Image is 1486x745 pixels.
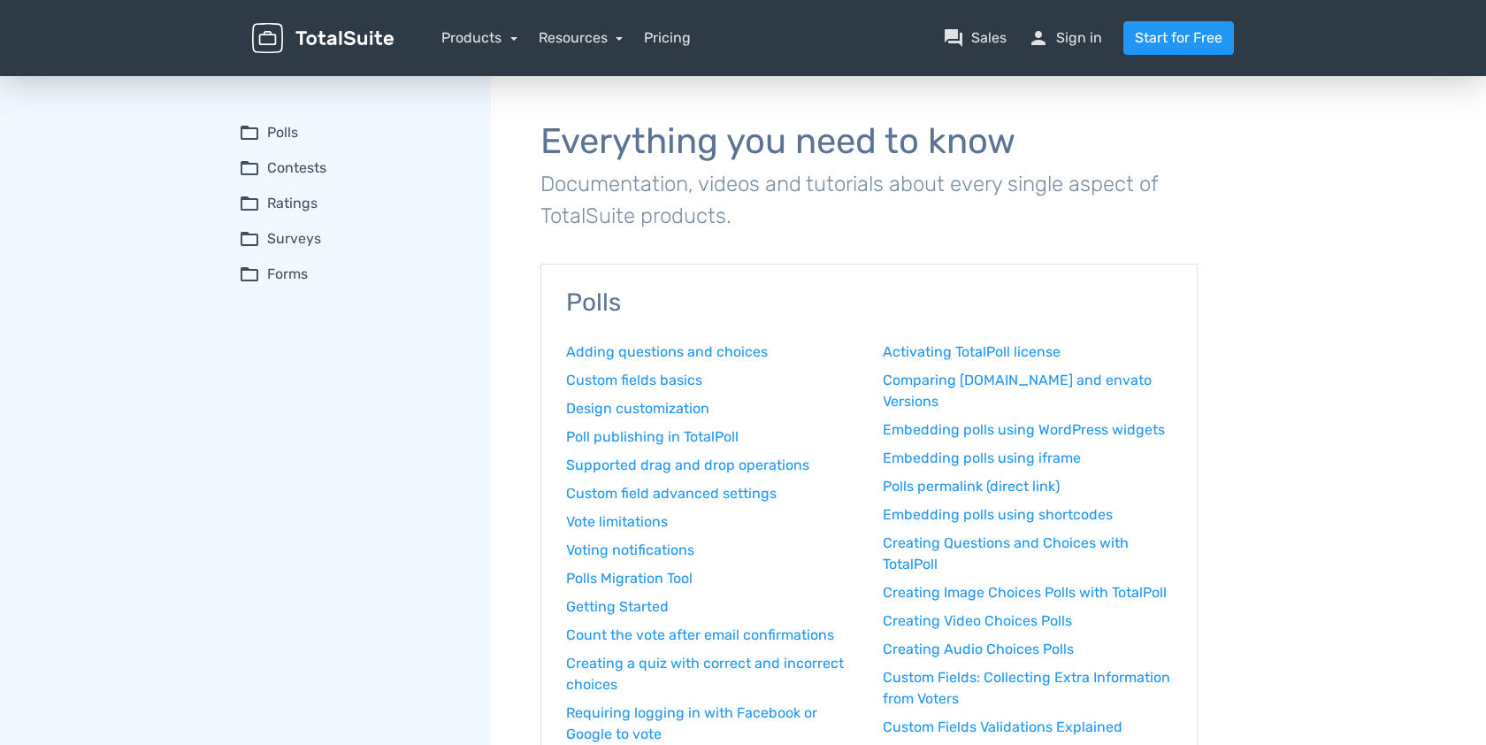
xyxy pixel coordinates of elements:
a: question_answerSales [943,27,1007,49]
span: folder_open [239,122,260,143]
a: Creating a quiz with correct and incorrect choices [566,653,856,695]
a: Creating Audio Choices Polls [883,639,1173,660]
a: Resources [539,29,624,46]
a: Creating Video Choices Polls [883,611,1173,632]
summary: folder_openContests [239,157,466,179]
a: Custom Fields: Collecting Extra Information from Voters [883,667,1173,710]
a: Design customization [566,398,856,419]
summary: folder_openPolls [239,122,466,143]
a: Supported drag and drop operations [566,455,856,476]
a: Poll publishing in TotalPoll [566,426,856,448]
a: Vote limitations [566,511,856,533]
h1: Everything you need to know [540,122,1198,161]
a: Custom Fields Validations Explained [883,717,1173,738]
p: Documentation, videos and tutorials about every single aspect of TotalSuite products. [540,168,1198,232]
span: folder_open [239,228,260,250]
a: Requiring logging in with Facebook or Google to vote [566,703,856,745]
a: personSign in [1028,27,1102,49]
span: folder_open [239,264,260,285]
span: folder_open [239,193,260,214]
summary: folder_openForms [239,264,466,285]
span: person [1028,27,1049,49]
a: Embedding polls using shortcodes [883,504,1173,526]
a: Comparing [DOMAIN_NAME] and envato Versions [883,370,1173,412]
summary: folder_openRatings [239,193,466,214]
a: Custom field advanced settings [566,483,856,504]
a: Pricing [644,27,691,49]
a: Custom fields basics [566,370,856,391]
img: TotalSuite for WordPress [252,23,394,54]
span: folder_open [239,157,260,179]
a: Products [441,29,517,46]
a: Start for Free [1123,21,1234,55]
a: Polls permalink (direct link) [883,476,1173,497]
a: Creating Questions and Choices with TotalPoll [883,533,1173,575]
span: question_answer [943,27,964,49]
a: Adding questions and choices [566,342,856,363]
a: Embedding polls using iframe [883,448,1173,469]
summary: folder_openSurveys [239,228,466,250]
a: Creating Image Choices Polls with TotalPoll [883,582,1173,603]
a: Count the vote after email confirmations [566,625,856,646]
a: Getting Started [566,596,856,618]
a: Activating TotalPoll license [883,342,1173,363]
a: Polls Migration Tool [566,568,856,589]
a: Embedding polls using WordPress widgets [883,419,1173,441]
h3: Polls [566,289,1172,317]
a: Voting notifications [566,540,856,561]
